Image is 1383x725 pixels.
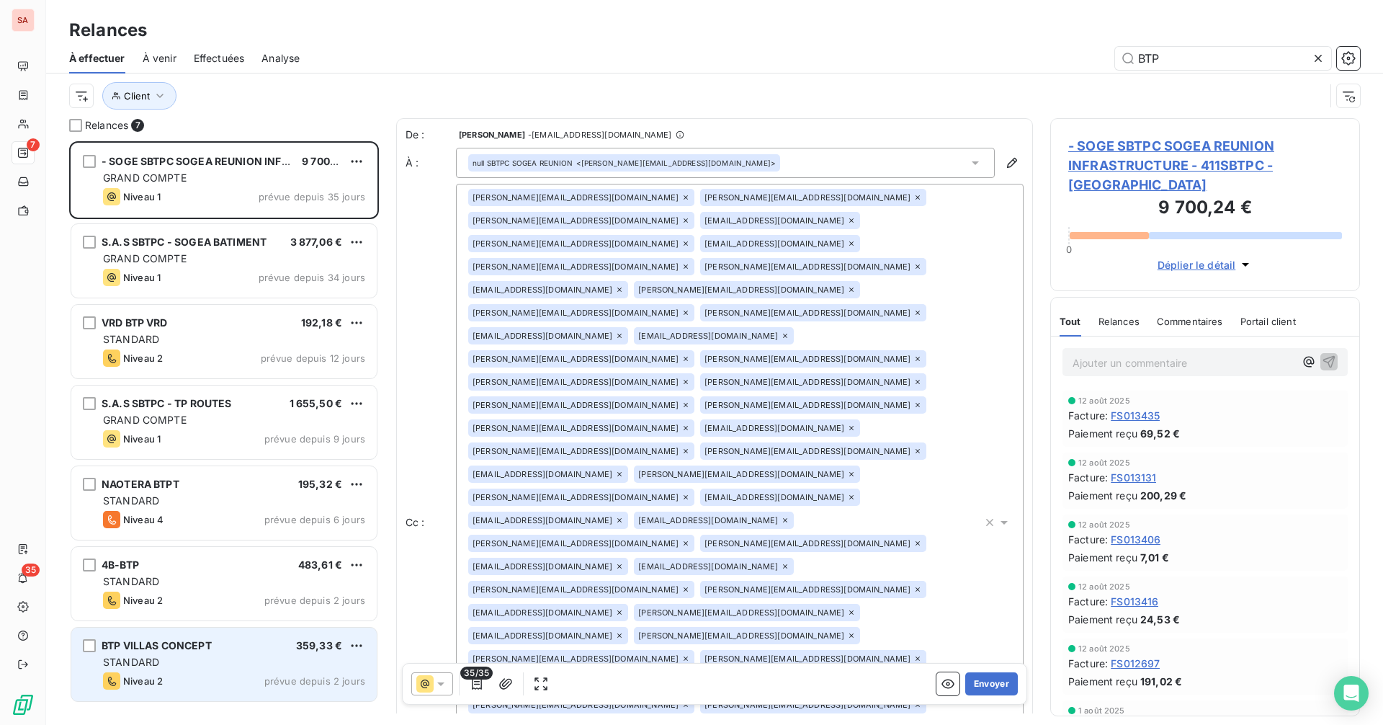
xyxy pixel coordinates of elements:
span: [EMAIL_ADDRESS][DOMAIN_NAME] [638,332,778,340]
span: BTP VILLAS CONCEPT [102,639,212,651]
span: 7,01 € [1140,550,1169,565]
span: [EMAIL_ADDRESS][DOMAIN_NAME] [704,216,844,225]
span: - SOGE SBTPC SOGEA REUNION INFRASTRUCTURE - 411SBTPC - [GEOGRAPHIC_DATA] [1068,136,1342,195]
span: prévue depuis 34 jours [259,272,365,283]
button: Envoyer [965,672,1018,695]
span: S.A.S SBTPC - TP ROUTES [102,397,231,409]
span: [PERSON_NAME][EMAIL_ADDRESS][DOMAIN_NAME] [473,539,679,548]
span: [EMAIL_ADDRESS][DOMAIN_NAME] [473,516,612,525]
button: Client [102,82,176,110]
span: À effectuer [69,51,125,66]
span: [PERSON_NAME][EMAIL_ADDRESS][DOMAIN_NAME] [473,378,679,386]
span: 24,53 € [1140,612,1180,627]
span: Niveau 1 [123,191,161,203]
label: Cc : [406,515,456,530]
span: STANDARD [103,494,159,507]
span: [EMAIL_ADDRESS][DOMAIN_NAME] [473,285,612,294]
span: 35/35 [460,667,493,680]
span: prévue depuis 6 jours [264,514,365,525]
span: 12 août 2025 [1078,644,1130,653]
span: 195,32 € [298,478,342,490]
span: [PERSON_NAME][EMAIL_ADDRESS][DOMAIN_NAME] [704,654,910,663]
span: prévue depuis 2 jours [264,595,365,606]
span: [PERSON_NAME][EMAIL_ADDRESS][DOMAIN_NAME] [638,470,844,479]
div: Open Intercom Messenger [1334,676,1369,711]
span: [PERSON_NAME][EMAIL_ADDRESS][DOMAIN_NAME] [473,700,679,709]
span: Facture : [1068,594,1108,609]
span: [PERSON_NAME][EMAIL_ADDRESS][DOMAIN_NAME] [473,585,679,594]
span: Facture : [1068,408,1108,423]
span: prévue depuis 12 jours [261,352,365,364]
span: Facture : [1068,656,1108,671]
span: STANDARD [103,656,159,668]
span: Paiement reçu [1068,426,1137,441]
span: [PERSON_NAME][EMAIL_ADDRESS][DOMAIN_NAME] [704,539,910,548]
span: 9 700,24 € [302,155,357,167]
span: [PERSON_NAME][EMAIL_ADDRESS][DOMAIN_NAME] [473,355,679,363]
span: 35 [22,564,40,577]
span: [EMAIL_ADDRESS][DOMAIN_NAME] [704,424,844,432]
span: prévue depuis 9 jours [264,433,365,445]
a: 7 [12,141,34,164]
span: [PERSON_NAME][EMAIL_ADDRESS][DOMAIN_NAME] [638,285,844,294]
span: 0 [1066,244,1072,255]
div: SA [12,9,35,32]
span: Niveau 1 [123,433,161,445]
span: Facture : [1068,532,1108,547]
button: Déplier le détail [1153,257,1258,273]
label: À : [406,156,456,170]
span: FS012697 [1111,656,1160,671]
span: 12 août 2025 [1078,396,1130,405]
span: 359,33 € [296,639,342,651]
span: De : [406,128,456,142]
span: Niveau 2 [123,675,163,687]
span: Déplier le détail [1158,257,1236,272]
span: [PERSON_NAME][EMAIL_ADDRESS][DOMAIN_NAME] [473,424,679,432]
span: Portail client [1240,316,1296,327]
span: VRD BTP VRD [102,316,168,329]
div: grid [69,141,379,725]
span: Paiement reçu [1068,612,1137,627]
span: FS013416 [1111,594,1158,609]
span: [PERSON_NAME][EMAIL_ADDRESS][DOMAIN_NAME] [638,631,844,640]
span: [PERSON_NAME][EMAIL_ADDRESS][DOMAIN_NAME] [704,193,910,202]
span: FS013131 [1111,470,1156,485]
span: [EMAIL_ADDRESS][DOMAIN_NAME] [473,562,612,571]
span: GRAND COMPTE [103,252,187,264]
span: [PERSON_NAME][EMAIL_ADDRESS][DOMAIN_NAME] [638,608,844,617]
span: [PERSON_NAME][EMAIL_ADDRESS][DOMAIN_NAME] [473,447,679,455]
span: [PERSON_NAME][EMAIL_ADDRESS][DOMAIN_NAME] [704,700,910,709]
span: NAOTERA BTPT [102,478,179,490]
span: STANDARD [103,333,159,345]
span: 1 655,50 € [290,397,343,409]
span: [EMAIL_ADDRESS][DOMAIN_NAME] [704,239,844,248]
span: [PERSON_NAME][EMAIL_ADDRESS][DOMAIN_NAME] [473,493,679,502]
span: prévue depuis 2 jours [264,675,365,687]
span: 12 août 2025 [1078,458,1130,467]
span: 191,02 € [1140,674,1182,689]
span: 7 [27,138,40,151]
span: 200,29 € [1140,488,1186,503]
span: [PERSON_NAME][EMAIL_ADDRESS][DOMAIN_NAME] [473,401,679,409]
span: prévue depuis 35 jours [259,191,365,203]
span: 483,61 € [298,559,342,571]
span: 7 [131,119,144,132]
span: Relances [1098,316,1140,327]
span: FS013435 [1111,408,1160,423]
span: [EMAIL_ADDRESS][DOMAIN_NAME] [473,470,612,479]
span: [PERSON_NAME][EMAIL_ADDRESS][DOMAIN_NAME] [704,447,910,455]
span: [PERSON_NAME][EMAIL_ADDRESS][DOMAIN_NAME] [704,355,910,363]
span: 69,52 € [1140,426,1180,441]
span: [PERSON_NAME][EMAIL_ADDRESS][DOMAIN_NAME] [704,308,910,317]
span: Tout [1060,316,1081,327]
span: Relances [85,118,128,133]
span: STANDARD [103,575,159,587]
span: [PERSON_NAME][EMAIL_ADDRESS][DOMAIN_NAME] [473,654,679,663]
span: [EMAIL_ADDRESS][DOMAIN_NAME] [473,332,612,340]
span: [EMAIL_ADDRESS][DOMAIN_NAME] [638,516,778,525]
span: Niveau 4 [123,514,164,525]
span: 1 août 2025 [1078,706,1125,715]
span: Commentaires [1157,316,1223,327]
span: Niveau 2 [123,352,163,364]
span: 3 877,06 € [290,236,343,248]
